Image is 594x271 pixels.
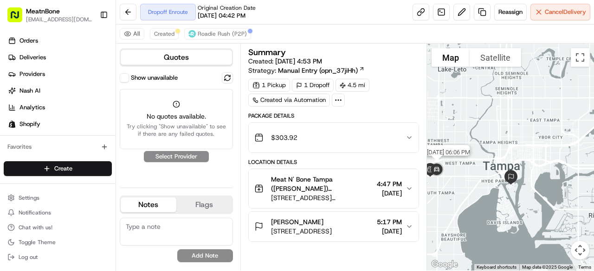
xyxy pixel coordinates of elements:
[4,206,112,219] button: Notifications
[92,202,112,209] span: Pylon
[120,28,144,39] button: All
[4,100,116,115] a: Analytics
[19,37,38,45] span: Orders
[4,161,112,176] button: Create
[19,70,45,78] span: Providers
[19,88,36,105] img: 8571987876998_91fb9ceb93ad5c398215_72.jpg
[19,239,56,246] span: Toggle Theme
[429,258,460,271] a: Open this area in Google Maps (opens a new window)
[8,120,16,128] img: Shopify logo
[426,149,470,156] span: [DATE] 06:06 PM
[248,66,365,75] div: Strategy:
[106,144,125,151] span: [DATE]
[4,4,96,26] button: MeatnBone[EMAIL_ADDRESS][DOMAIN_NAME]
[578,265,591,270] a: Terms (opens in new tab)
[26,6,60,16] button: MeatnBone
[19,144,26,151] img: 1736555255976-a54dd68f-1ca7-489b-9aae-adbdc363a1c4
[377,217,402,227] span: 5:17 PM
[158,91,169,102] button: Start new chat
[4,139,112,154] div: Favorites
[106,169,125,176] span: [DATE]
[19,120,40,128] span: Shopify
[477,264,517,271] button: Keyboard shortcuts
[19,194,39,202] span: Settings
[26,16,92,23] button: [EMAIL_ADDRESS][DOMAIN_NAME]
[271,133,297,142] span: $303.92
[271,217,323,227] span: [PERSON_NAME]
[54,164,72,173] span: Create
[4,50,116,65] a: Deliveries
[42,98,128,105] div: We're available if you need us!
[126,123,227,138] span: Try clicking "Show unavailable" to see if there are any failed quotes.
[198,30,247,38] span: Roadie Rush (P2P)
[248,48,286,57] h3: Summary
[498,8,523,16] span: Reassign
[377,179,402,189] span: 4:47 PM
[530,4,590,20] button: CancelDelivery
[144,119,169,130] button: See all
[249,169,419,208] button: Meat N' Bone Tampa ([PERSON_NAME]) [PERSON_NAME][STREET_ADDRESS][PERSON_NAME]4:47 PM[DATE]
[29,169,99,176] span: Wisdom [PERSON_NAME]
[9,88,26,105] img: 1736555255976-a54dd68f-1ca7-489b-9aae-adbdc363a1c4
[121,197,176,212] button: Notes
[65,202,112,209] a: Powered byPylon
[292,79,334,92] div: 1 Dropoff
[494,4,527,20] button: Reassign
[278,66,358,75] span: Manual Entry (opn_37jiHh)
[249,212,419,241] button: [PERSON_NAME][STREET_ADDRESS]5:17 PM[DATE]
[4,236,112,249] button: Toggle Theme
[470,48,521,67] button: Show satellite imagery
[4,33,116,48] a: Orders
[184,28,251,39] button: Roadie Rush (P2P)
[9,135,24,153] img: Wisdom Oko
[4,67,116,82] a: Providers
[429,258,460,271] img: Google
[377,227,402,236] span: [DATE]
[42,88,152,98] div: Start new chat
[19,53,46,62] span: Deliveries
[19,253,38,261] span: Log out
[19,209,51,216] span: Notifications
[188,30,196,38] img: roadie-logo-v2.jpg
[248,94,330,107] a: Created via Automation
[571,241,589,259] button: Map camera controls
[9,37,169,52] p: Welcome 👋
[4,83,116,98] a: Nash AI
[522,265,573,270] span: Map data ©2025 Google
[29,144,99,151] span: Wisdom [PERSON_NAME]
[19,103,45,112] span: Analytics
[248,112,419,120] div: Package Details
[271,175,373,193] span: Meat N' Bone Tampa ([PERSON_NAME]) [PERSON_NAME]
[271,227,332,236] span: [STREET_ADDRESS]
[4,221,112,234] button: Chat with us!
[248,57,322,66] span: Created:
[9,9,28,28] img: Nash
[275,57,322,65] span: [DATE] 4:53 PM
[126,112,227,121] span: No quotes available.
[19,224,52,231] span: Chat with us!
[121,50,232,65] button: Quotes
[336,79,369,92] div: 4.5 mi
[4,117,116,132] a: Shopify
[249,123,419,152] button: $303.92
[19,169,26,176] img: 1736555255976-a54dd68f-1ca7-489b-9aae-adbdc363a1c4
[545,8,586,16] span: Cancel Delivery
[198,12,245,20] span: [DATE] 04:42 PM
[101,144,104,151] span: •
[4,251,112,264] button: Log out
[150,28,179,39] button: Created
[248,158,419,166] div: Location Details
[19,87,40,95] span: Nash AI
[154,30,174,38] span: Created
[198,4,256,12] span: Original Creation Date
[4,191,112,204] button: Settings
[571,48,589,67] button: Toggle fullscreen view
[271,193,373,202] span: [STREET_ADDRESS][PERSON_NAME]
[24,60,153,69] input: Clear
[377,189,402,198] span: [DATE]
[248,79,290,92] div: 1 Pickup
[176,197,232,212] button: Flags
[131,74,178,82] label: Show unavailable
